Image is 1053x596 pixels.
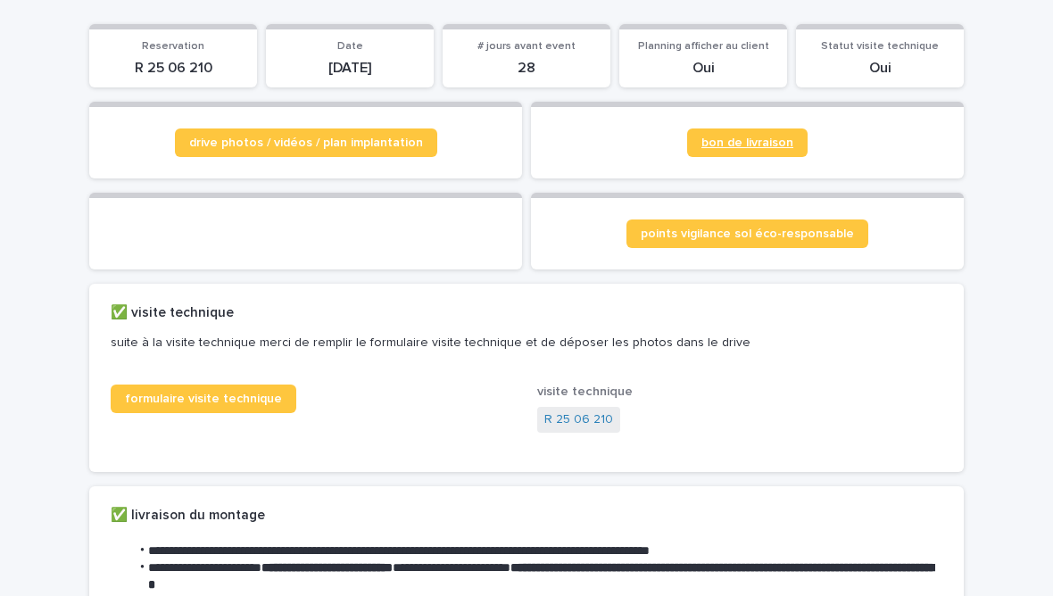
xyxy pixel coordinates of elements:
p: suite à la visite technique merci de remplir le formulaire visite technique et de déposer les pho... [111,335,935,351]
h2: ✅ livraison du montage [111,508,265,524]
span: bon de livraison [701,137,793,149]
p: R 25 06 210 [100,60,246,77]
span: Planning afficher au client [638,41,769,52]
span: Date [337,41,363,52]
span: drive photos / vidéos / plan implantation [189,137,423,149]
span: points vigilance sol éco-responsable [641,228,854,240]
span: Statut visite technique [821,41,939,52]
a: R 25 06 210 [544,410,613,429]
p: 28 [453,60,600,77]
p: Oui [630,60,776,77]
a: formulaire visite technique [111,385,296,413]
span: # jours avant event [477,41,576,52]
a: points vigilance sol éco-responsable [626,219,868,248]
a: drive photos / vidéos / plan implantation [175,128,437,157]
span: Reservation [142,41,204,52]
a: bon de livraison [687,128,808,157]
h2: ✅ visite technique [111,305,234,321]
span: visite technique [537,385,633,398]
span: formulaire visite technique [125,393,282,405]
p: [DATE] [277,60,423,77]
p: Oui [807,60,953,77]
